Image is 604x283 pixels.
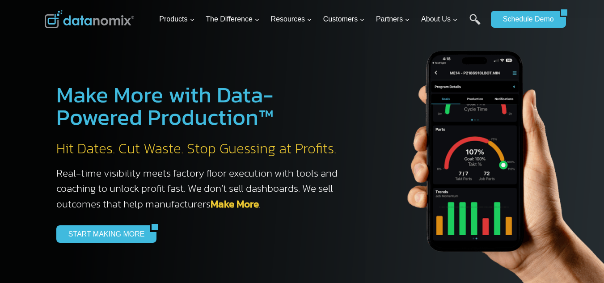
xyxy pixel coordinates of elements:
img: Datanomix [45,10,134,28]
span: The Difference [206,13,260,25]
span: About Us [421,13,458,25]
a: START MAKING MORE [56,225,151,242]
span: Customers [323,13,365,25]
h1: Make More with Data-Powered Production™ [56,84,347,128]
h3: Real-time visibility meets factory floor execution with tools and coaching to unlock profit fast.... [56,165,347,212]
span: Products [159,13,194,25]
a: Schedule Demo [491,11,560,28]
iframe: Popup CTA [4,125,148,279]
h2: Hit Dates. Cut Waste. Stop Guessing at Profits. [56,139,347,158]
a: Make More [211,196,259,211]
a: Search [469,14,481,34]
span: Partners [376,13,410,25]
span: Resources [271,13,312,25]
nav: Primary Navigation [156,5,486,34]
